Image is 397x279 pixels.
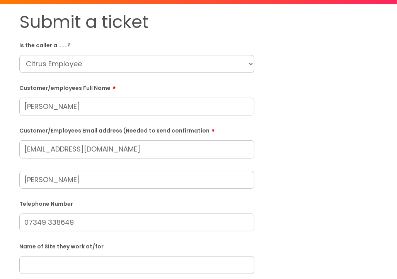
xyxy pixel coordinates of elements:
[19,82,254,91] label: Customer/employees Full Name
[19,12,254,33] h1: Submit a ticket
[19,125,254,134] label: Customer/Employees Email address (Needed to send confirmation
[19,199,254,207] label: Telephone Number
[19,171,254,189] input: Your Name
[19,242,254,250] label: Name of Site they work at/for
[19,41,254,49] label: Is the caller a ......?
[19,140,254,158] input: Email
